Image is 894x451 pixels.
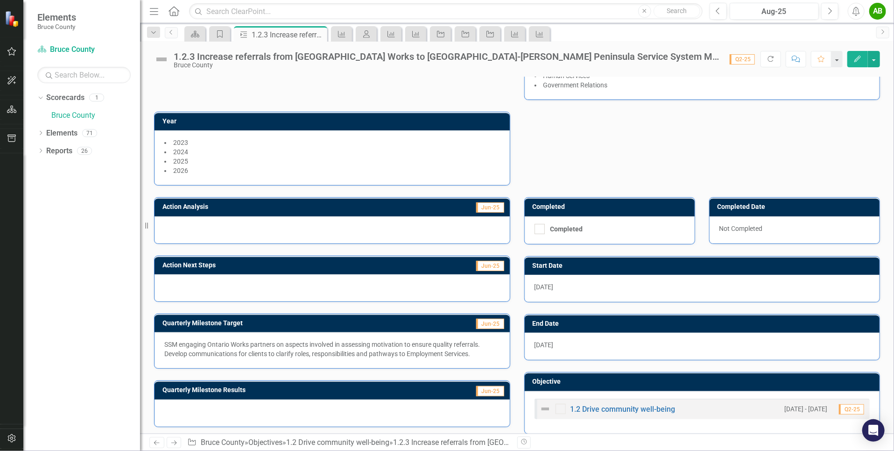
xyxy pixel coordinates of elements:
[89,94,104,102] div: 1
[173,148,188,156] span: 2024
[154,52,169,67] img: Not Defined
[476,386,504,396] span: Jun-25
[839,404,864,415] span: Q2-25
[82,129,97,137] div: 71
[162,320,414,327] h3: Quarterly Milestone Target
[173,167,188,174] span: 2026
[535,283,554,291] span: [DATE]
[248,438,282,447] a: Objectives
[543,81,608,89] span: Government Relations
[37,67,131,83] input: Search Below...
[667,7,687,14] span: Search
[51,110,140,121] a: Bruce County
[162,262,384,269] h3: Action Next Steps
[173,139,188,146] span: 2023
[543,72,590,79] span: Human Services
[476,261,504,271] span: Jun-25
[174,62,720,69] div: Bruce County
[5,11,21,27] img: ClearPoint Strategy
[286,438,389,447] a: 1.2 Drive community well-being
[189,3,702,20] input: Search ClearPoint...
[730,3,819,20] button: Aug-25
[535,341,554,349] span: [DATE]
[252,29,325,41] div: 1.2.3 Increase referrals from [GEOGRAPHIC_DATA] Works to [GEOGRAPHIC_DATA]-[PERSON_NAME] Peninsul...
[46,146,72,157] a: Reports
[733,6,816,17] div: Aug-25
[730,54,755,64] span: Q2-25
[162,203,372,210] h3: Action Analysis
[37,12,76,23] span: Elements
[162,118,505,125] h3: Year
[164,340,500,358] p: SSM engaging Ontario Works partners on aspects involved in assessing motivation to ensure quality...
[718,203,875,210] h3: Completed Date
[37,23,76,30] small: Bruce County
[784,405,827,414] small: [DATE] - [DATE]
[654,5,700,18] button: Search
[37,44,131,55] a: Bruce County
[533,320,875,327] h3: End Date
[540,403,551,415] img: Not Defined
[476,319,504,329] span: Jun-25
[162,387,416,394] h3: Quarterly Milestone Results
[173,157,188,165] span: 2025
[862,419,885,442] div: Open Intercom Messenger
[533,262,875,269] h3: Start Date
[533,378,875,385] h3: Objective
[710,216,880,243] div: Not Completed
[77,147,92,155] div: 26
[201,438,245,447] a: Bruce County
[187,437,510,448] div: » » »
[46,128,77,139] a: Elements
[174,51,720,62] div: 1.2.3 Increase referrals from [GEOGRAPHIC_DATA] Works to [GEOGRAPHIC_DATA]-[PERSON_NAME] Peninsul...
[476,202,504,213] span: Jun-25
[570,405,676,414] a: 1.2 Drive community well-being
[46,93,84,103] a: Scorecards
[533,203,690,210] h3: Completed
[869,3,886,20] button: AB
